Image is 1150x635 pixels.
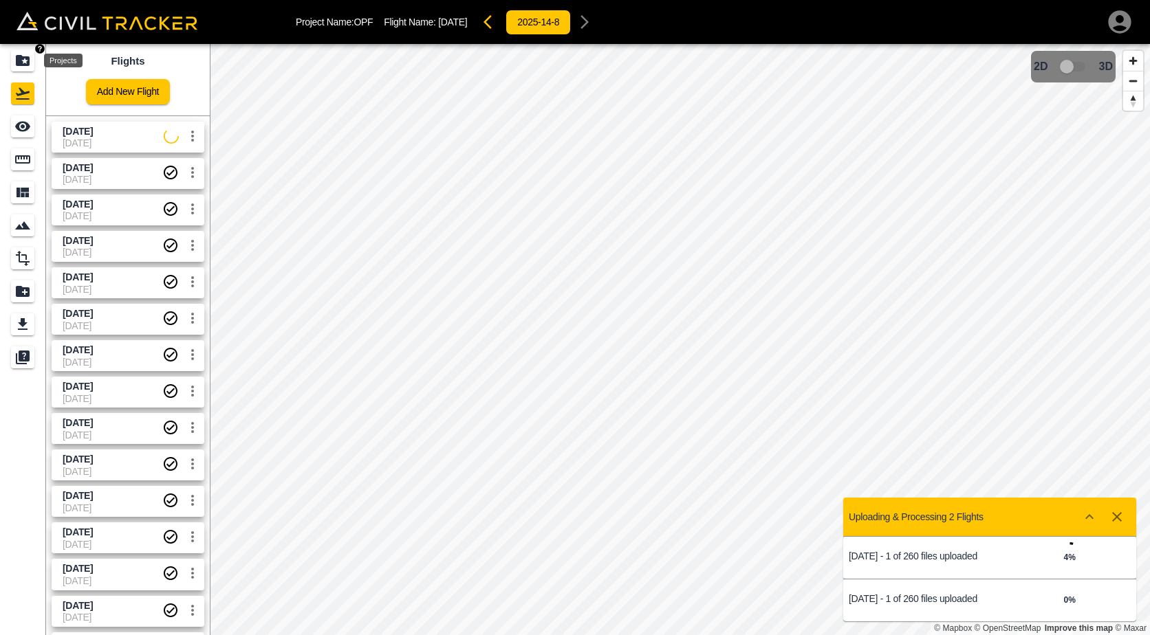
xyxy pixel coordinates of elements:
[1063,553,1075,562] strong: 4 %
[506,10,571,35] button: 2025-14-8
[1123,51,1143,71] button: Zoom in
[849,511,984,522] p: Uploading & Processing 2 Flights
[17,12,197,30] img: Civil Tracker
[849,550,990,561] p: [DATE] - 1 of 260 files uploaded
[1063,595,1075,605] strong: 0 %
[1123,71,1143,91] button: Zoom out
[210,44,1150,635] canvas: Map
[849,593,990,604] p: [DATE] - 1 of 260 files uploaded
[384,16,467,27] p: Flight Name:
[1099,60,1113,73] span: 3D
[934,623,972,633] a: Mapbox
[1115,623,1147,633] a: Maxar
[1054,54,1094,80] span: 3D model not uploaded yet
[296,16,373,27] p: Project Name: OPF
[1034,60,1048,73] span: 2D
[438,16,467,27] span: [DATE]
[44,54,83,67] div: Projects
[1076,503,1103,531] button: Show more
[1045,623,1113,633] a: Map feedback
[975,623,1041,633] a: OpenStreetMap
[1123,91,1143,111] button: Reset bearing to north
